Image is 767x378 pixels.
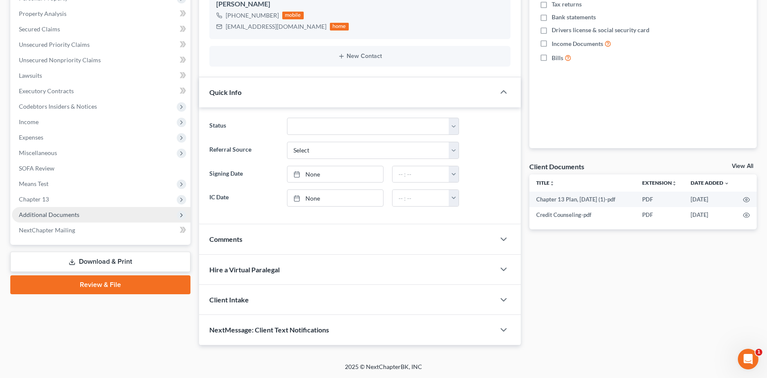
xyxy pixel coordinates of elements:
span: Secured Claims [19,25,60,33]
span: Unsecured Nonpriority Claims [19,56,101,64]
span: Codebtors Insiders & Notices [19,103,97,110]
label: Signing Date [205,166,283,183]
span: Drivers license & social security card [552,26,649,34]
span: Unsecured Priority Claims [19,41,90,48]
td: PDF [635,192,684,207]
td: PDF [635,207,684,223]
td: [DATE] [684,192,736,207]
span: Bills [552,54,563,62]
span: 1 [755,349,762,356]
span: Miscellaneous [19,149,57,156]
i: unfold_more [672,181,677,186]
label: Status [205,118,283,135]
span: Hire a Virtual Paralegal [209,265,280,274]
span: Income [19,118,39,125]
button: New Contact [216,53,504,60]
a: Download & Print [10,252,190,272]
span: Property Analysis [19,10,66,17]
span: Lawsuits [19,72,42,79]
a: None [287,190,383,206]
label: Referral Source [205,142,283,159]
a: SOFA Review [12,161,190,176]
input: -- : -- [393,190,449,206]
td: Chapter 13 Plan, [DATE] (1)-pdf [529,192,635,207]
span: Quick Info [209,88,242,96]
a: Executory Contracts [12,83,190,99]
a: Secured Claims [12,21,190,37]
span: Client Intake [209,296,249,304]
span: Additional Documents [19,211,79,218]
div: [PHONE_NUMBER] [226,11,279,20]
input: -- : -- [393,166,449,183]
label: IC Date [205,189,283,207]
div: mobile [282,12,304,19]
div: home [330,23,349,30]
a: View All [732,163,753,169]
a: Lawsuits [12,68,190,83]
span: NextMessage: Client Text Notifications [209,326,329,334]
div: [EMAIL_ADDRESS][DOMAIN_NAME] [226,22,326,31]
td: [DATE] [684,207,736,223]
a: Unsecured Priority Claims [12,37,190,52]
span: Expenses [19,134,43,141]
div: Client Documents [529,162,584,171]
a: Unsecured Nonpriority Claims [12,52,190,68]
a: None [287,166,383,183]
span: Bank statements [552,13,596,21]
iframe: Intercom live chat [738,349,758,369]
a: Review & File [10,275,190,294]
span: Income Documents [552,40,603,48]
i: expand_more [724,181,729,186]
div: 2025 © NextChapterBK, INC [139,363,628,378]
span: NextChapter Mailing [19,226,75,234]
a: Date Added expand_more [691,180,729,186]
a: Property Analysis [12,6,190,21]
span: Executory Contracts [19,87,74,94]
span: Means Test [19,180,48,187]
a: Titleunfold_more [536,180,555,186]
span: Comments [209,235,242,243]
td: Credit Counseling-pdf [529,207,635,223]
span: SOFA Review [19,165,54,172]
span: Chapter 13 [19,195,49,203]
i: unfold_more [550,181,555,186]
a: Extensionunfold_more [642,180,677,186]
a: NextChapter Mailing [12,223,190,238]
